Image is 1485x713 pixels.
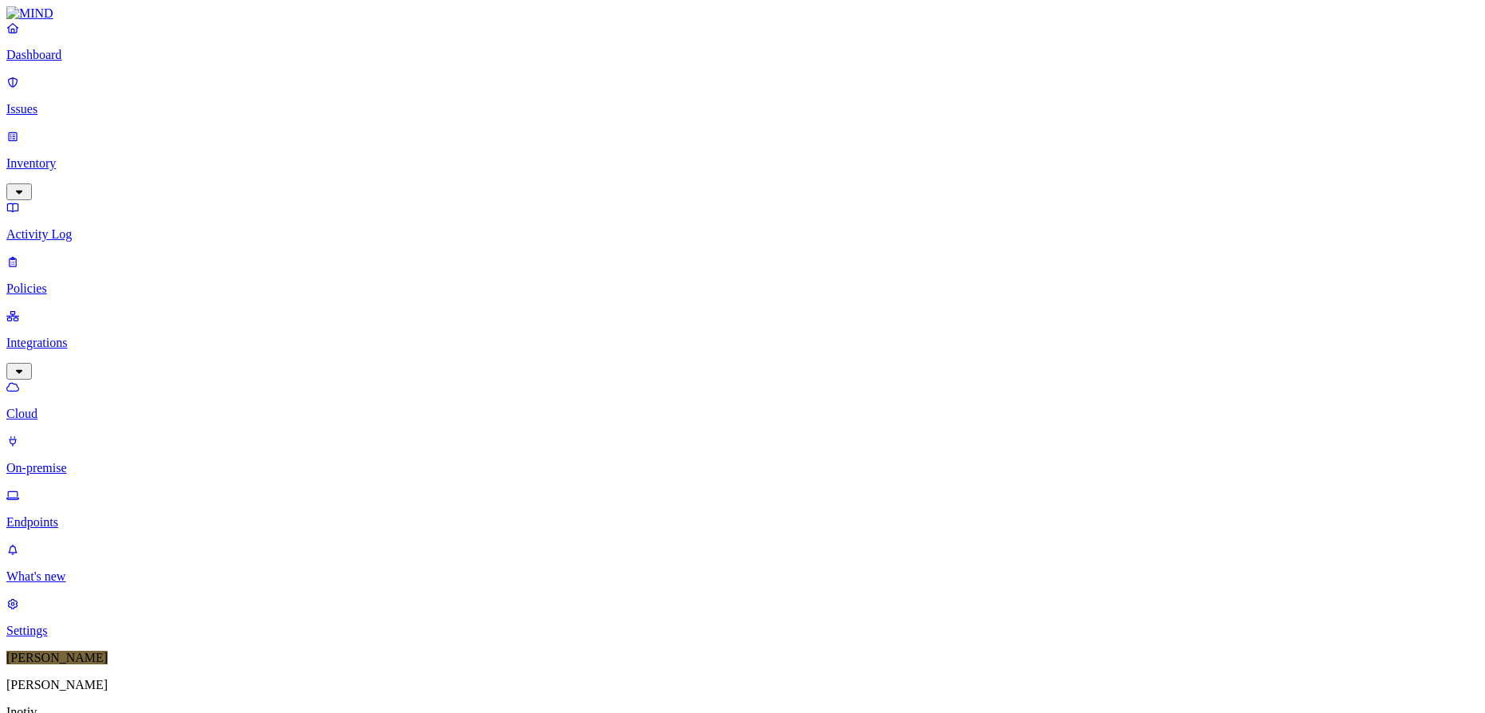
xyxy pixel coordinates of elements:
p: [PERSON_NAME] [6,678,1479,692]
p: Issues [6,102,1479,116]
p: Policies [6,282,1479,296]
a: Endpoints [6,488,1479,530]
p: What's new [6,569,1479,584]
p: On-premise [6,461,1479,475]
p: Endpoints [6,515,1479,530]
a: Policies [6,254,1479,296]
a: On-premise [6,434,1479,475]
a: Dashboard [6,21,1479,62]
a: Issues [6,75,1479,116]
span: [PERSON_NAME] [6,651,108,664]
img: MIND [6,6,53,21]
p: Activity Log [6,227,1479,242]
p: Inventory [6,156,1479,171]
p: Settings [6,624,1479,638]
a: MIND [6,6,1479,21]
p: Dashboard [6,48,1479,62]
a: Integrations [6,309,1479,377]
a: Activity Log [6,200,1479,242]
p: Cloud [6,407,1479,421]
p: Integrations [6,336,1479,350]
a: Cloud [6,380,1479,421]
a: Settings [6,597,1479,638]
a: Inventory [6,129,1479,198]
a: What's new [6,542,1479,584]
